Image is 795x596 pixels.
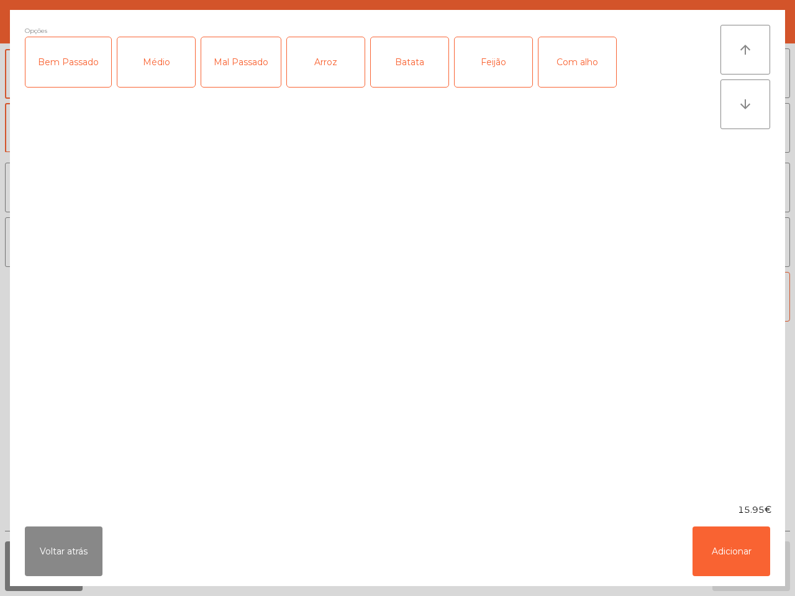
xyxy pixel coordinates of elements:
[738,97,753,112] i: arrow_downward
[10,503,785,517] div: 15.95€
[538,37,616,87] div: Com alho
[371,37,448,87] div: Batata
[25,526,102,576] button: Voltar atrás
[738,42,753,57] i: arrow_upward
[720,25,770,74] button: arrow_upward
[455,37,532,87] div: Feijão
[287,37,365,87] div: Arroz
[25,37,111,87] div: Bem Passado
[693,526,770,576] button: Adicionar
[720,79,770,129] button: arrow_downward
[201,37,281,87] div: Mal Passado
[25,25,47,37] span: Opções
[117,37,195,87] div: Médio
